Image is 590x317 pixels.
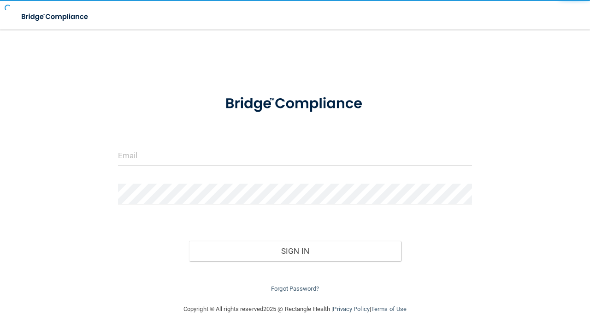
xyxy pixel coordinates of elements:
a: Terms of Use [371,305,407,312]
input: Email [118,145,472,166]
button: Sign In [189,241,401,261]
a: Forgot Password? [271,285,319,292]
img: bridge_compliance_login_screen.278c3ca4.svg [210,85,380,123]
img: bridge_compliance_login_screen.278c3ca4.svg [14,7,97,26]
a: Privacy Policy [333,305,369,312]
